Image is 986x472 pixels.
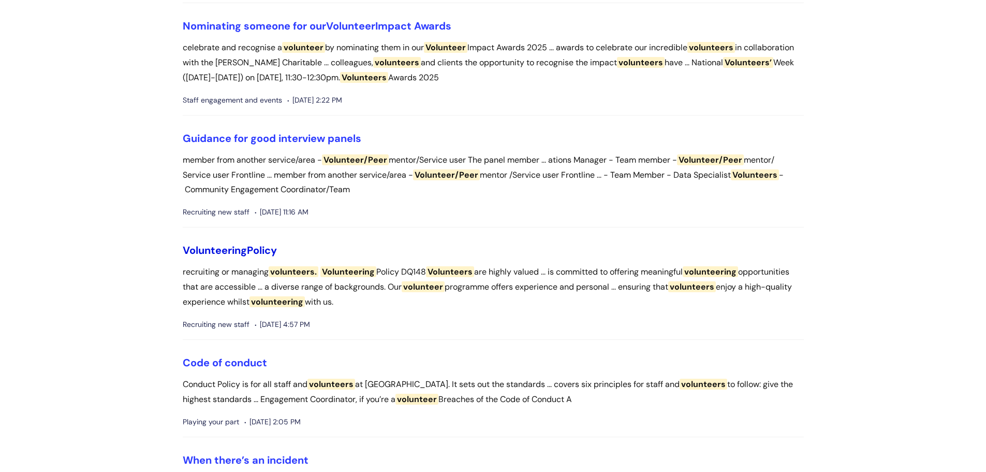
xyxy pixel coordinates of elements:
[402,281,445,292] span: volunteer
[183,244,277,257] a: VolunteeringPolicy
[183,265,804,309] p: recruiting or managing Policy DQ148 are highly valued ... is committed to offering meaningful opp...
[413,169,480,180] span: Volunteer/Peer
[723,57,773,68] span: Volunteers’
[183,40,804,85] p: celebrate and recognise a by nominating them in our Impact Awards 2025 ... awards to celebrate ou...
[287,94,342,107] span: [DATE] 2:22 PM
[340,72,388,83] span: Volunteers
[326,19,375,33] span: Volunteer
[269,266,318,277] span: volunteers.
[668,281,716,292] span: volunteers
[255,206,308,219] span: [DATE] 11:16 AM
[183,356,267,369] a: Code of conduct
[395,394,438,405] span: volunteer
[183,453,308,467] a: When there’s an incident
[183,19,451,33] a: Nominating someone for ourVolunteerImpact Awards
[183,318,249,331] span: Recruiting new staff
[424,42,467,53] span: Volunteer
[183,244,247,257] span: Volunteering
[255,318,310,331] span: [DATE] 4:57 PM
[426,266,474,277] span: Volunteers
[680,379,727,390] span: volunteers
[677,154,744,165] span: Volunteer/Peer
[249,296,305,307] span: volunteering
[183,132,361,145] a: Guidance for good interview panels
[307,379,355,390] span: volunteers
[683,266,738,277] span: volunteering
[183,94,282,107] span: Staff engagement and events
[183,416,239,428] span: Playing your part
[687,42,735,53] span: volunteers
[183,377,804,407] p: Conduct Policy is for all staff and at [GEOGRAPHIC_DATA]. It sets out the standards ... covers si...
[183,153,804,197] p: member from another service/area - mentor/Service user The panel member ... ations Manager - Team...
[320,266,376,277] span: Volunteering
[282,42,325,53] span: volunteer
[244,416,301,428] span: [DATE] 2:05 PM
[617,57,665,68] span: volunteers
[731,169,779,180] span: Volunteers
[322,154,389,165] span: Volunteer/Peer
[183,206,249,219] span: Recruiting new staff
[373,57,421,68] span: volunteers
